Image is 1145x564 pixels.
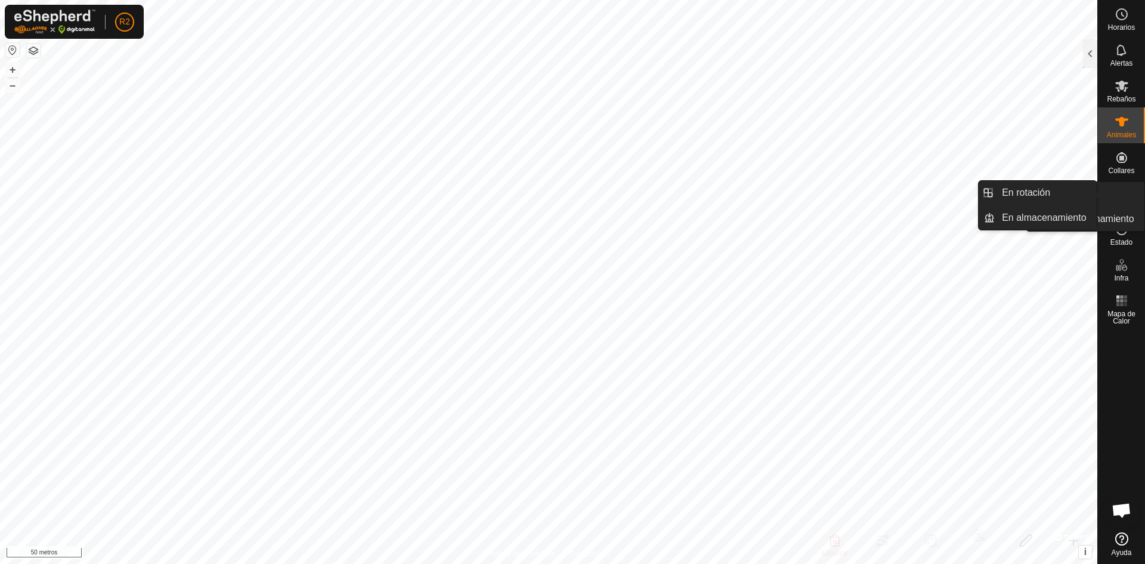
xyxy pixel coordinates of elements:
font: Política de Privacidad [487,550,556,558]
font: – [10,79,16,91]
font: R2 [119,17,130,26]
font: Animales [1107,131,1136,139]
font: Mapa de Calor [1107,310,1135,325]
button: – [5,78,20,93]
font: + [10,63,16,76]
font: Alertas [1110,59,1132,67]
font: Collares [1108,167,1134,175]
li: En almacenamiento [979,206,1097,230]
font: En almacenamiento [1050,214,1134,224]
li: En rotación [979,181,1097,205]
font: Horarios [1108,23,1135,32]
a: Contáctenos [570,548,610,559]
img: Logotipo de Gallagher [14,10,95,34]
button: Capas del Mapa [26,44,41,58]
button: + [5,63,20,77]
button: Restablecer Mapa [5,43,20,57]
button: i [1079,545,1092,559]
font: Rebaños [1107,95,1135,103]
a: Ayuda [1098,528,1145,561]
font: En rotación [1002,187,1050,198]
font: Infra [1114,274,1128,282]
font: Estado [1110,238,1132,246]
a: En almacenamiento [995,206,1097,230]
font: Ayuda [1112,548,1132,557]
a: Política de Privacidad [487,548,556,559]
font: i [1084,547,1087,557]
font: En almacenamiento [1002,212,1086,223]
font: Contáctenos [570,550,610,558]
div: Chat abierto [1104,492,1140,528]
a: En rotación [995,181,1097,205]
